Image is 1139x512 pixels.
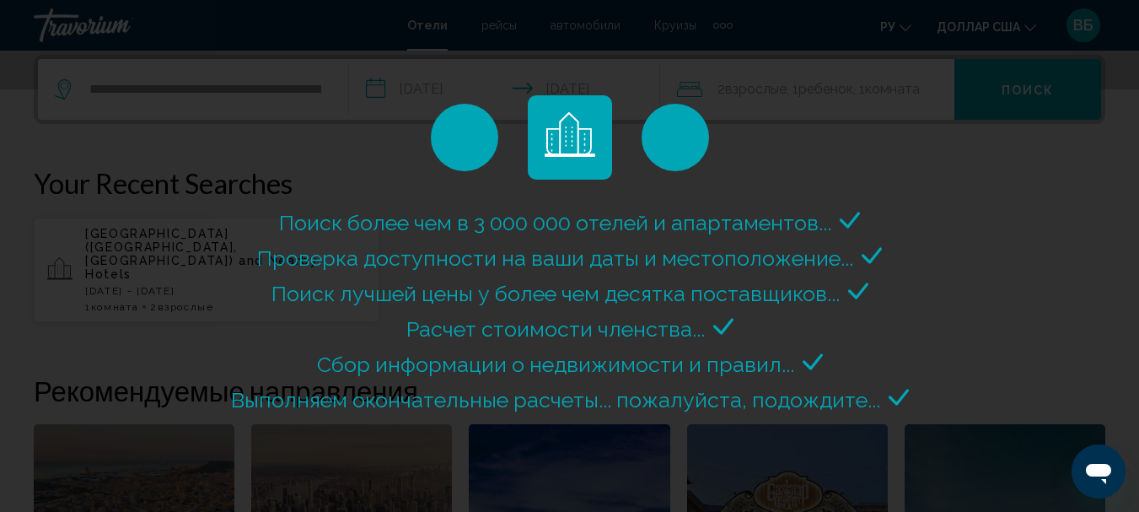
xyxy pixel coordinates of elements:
span: Поиск лучшей цены у более чем десятка поставщиков... [271,281,840,306]
span: Проверка доступности на ваши даты и местоположение... [257,245,853,271]
span: Выполняем окончательные расчеты... пожалуйста, подождите... [231,387,880,412]
span: Поиск более чем в 3 000 000 отелей и апартаментов... [279,210,831,235]
span: Расчет стоимости членства... [406,316,705,342]
span: Сбор информации о недвижимости и правил... [317,352,794,377]
iframe: Кнопка запуска окна обмена сообщениями [1072,445,1126,499]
